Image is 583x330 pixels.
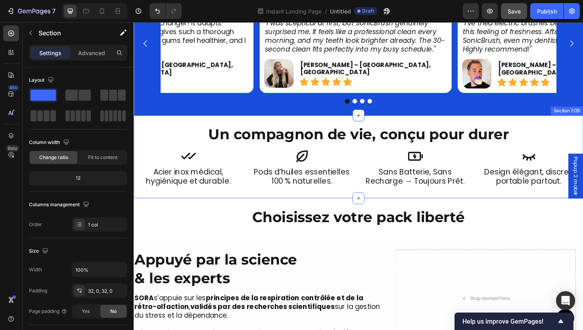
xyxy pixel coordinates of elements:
div: Undo/Redo [150,3,182,19]
strong: [PERSON_NAME] – [GEOGRAPHIC_DATA], [GEOGRAPHIC_DATA] [176,40,315,58]
p: Settings [39,49,61,57]
input: Auto [72,263,127,277]
h2: sans batterie, sans recharge → toujours prêt. [240,153,356,174]
p: Advanced [78,49,105,57]
span: Instant Landing Page [265,7,323,15]
button: Carousel Back Arrow [1,12,23,34]
img: gempages_576721718710633314-bb1a417c-d2b6-458f-a5fd-ede4420cb440.webp [138,39,169,69]
div: Order [29,221,42,228]
span: / [325,7,327,15]
button: Publish [530,3,564,19]
div: Beta [6,145,19,152]
span: Change ratio [39,154,68,161]
p: Section [38,28,104,38]
button: 7 [3,3,59,19]
strong: SORA [1,287,21,297]
button: Dot [232,81,236,86]
span: Untitled [330,7,351,15]
div: Size [29,246,50,257]
strong: validés par des recherches scientifiques [60,296,213,306]
div: Column width [29,137,71,148]
div: 1 col [88,221,125,228]
span: Fit to content [88,154,117,161]
button: Save [501,3,527,19]
span: Popup 2 mobilr [464,142,472,184]
strong: principes de la respiration contrôlée et de la rétro-olfaction [1,287,243,306]
span: Yes [82,308,90,315]
h2: Design élégant, discret, portable partout. [361,153,476,174]
p: 7 [52,6,56,16]
button: Carousel Next Arrow [453,12,475,34]
strong: [PERSON_NAME] – [GEOGRAPHIC_DATA], [GEOGRAPHIC_DATA] [386,40,525,58]
div: 32, 0, 32, 0 [88,288,125,295]
h2: Pods d’huiles essentielles 100 % naturelles. [120,153,236,174]
div: Section 7/25 [443,90,474,98]
button: Dot [224,81,228,86]
div: Layout [29,75,56,86]
div: Padding [29,287,47,294]
span: No [110,308,117,315]
button: Show survey - Help us improve GemPages! [462,317,566,326]
span: Help us improve GemPages! [462,318,556,325]
div: Columns management [29,200,91,210]
p: s’appuie sur les , sur la gestion du stress et la dépendance. [1,287,267,315]
img: gempages_576721718710633314-e53f4925-f79e-4bb9-a1f9-a44c647bc3b3.webp [348,39,379,70]
div: 12 [31,173,126,184]
span: Draft [362,8,374,15]
div: Width [29,266,42,273]
span: Save [508,8,521,15]
div: Drop element here [356,289,398,295]
button: Dot [240,81,244,86]
iframe: Design area [134,22,583,330]
div: Open Intercom Messenger [556,291,575,310]
div: Page padding [29,308,67,315]
div: 450 [8,84,19,91]
div: Publish [537,7,557,15]
button: Dot [247,81,252,86]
